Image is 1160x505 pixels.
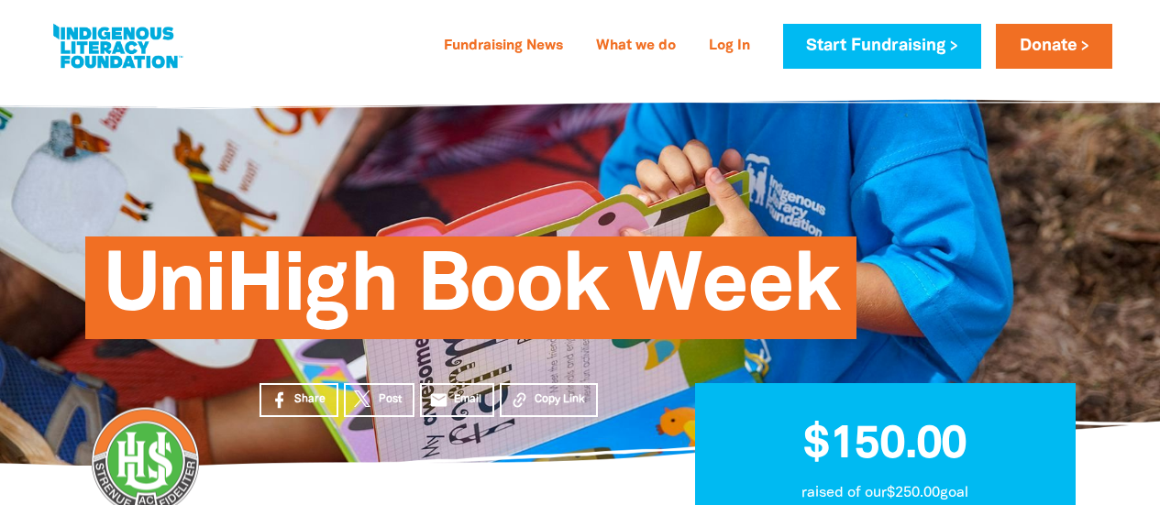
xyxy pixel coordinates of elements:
button: Copy Link [500,383,598,417]
a: What we do [585,32,687,61]
span: Post [379,391,402,408]
a: Share [260,383,338,417]
a: Start Fundraising [783,24,981,69]
span: Email [454,391,481,408]
a: emailEmail [420,383,495,417]
a: Log In [698,32,761,61]
i: email [429,390,448,410]
span: $150.00 [803,424,967,467]
span: Share [294,391,326,408]
a: Fundraising News [433,32,574,61]
span: Copy Link [535,391,585,408]
a: Post [344,383,414,417]
span: UniHigh Book Week [104,250,839,339]
a: Donate [996,24,1111,69]
p: raised of our $250.00 goal [718,482,1053,504]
